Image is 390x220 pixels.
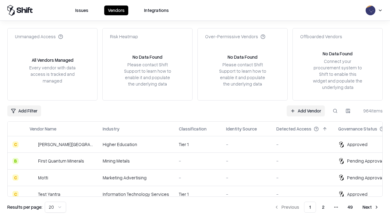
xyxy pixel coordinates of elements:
[347,158,383,164] div: Pending Approval
[179,158,216,164] div: -
[304,202,316,213] button: 1
[110,33,138,40] div: Risk Heatmap
[38,158,84,164] div: First Quantum Minerals
[317,202,329,213] button: 2
[226,158,267,164] div: -
[12,174,19,181] div: C
[104,5,128,15] button: Vendors
[338,126,377,132] div: Governance Status
[103,126,119,132] div: Industry
[300,33,342,40] div: Offboarded Vendors
[30,126,56,132] div: Vendor Name
[103,158,169,164] div: Mining Metals
[347,174,383,181] div: Pending Approval
[103,141,169,148] div: Higher Education
[30,158,36,164] img: First Quantum Minerals
[15,33,63,40] div: Unmanaged Access
[30,174,36,181] img: Motti
[358,108,383,114] div: 964 items
[7,204,42,210] p: Results per page:
[226,126,257,132] div: Identity Source
[276,141,328,148] div: -
[179,174,216,181] div: -
[276,191,328,197] div: -
[347,141,367,148] div: Approved
[276,158,328,164] div: -
[12,158,19,164] div: B
[228,54,257,60] div: No Data Found
[226,191,267,197] div: -
[140,5,172,15] button: Integrations
[312,58,363,90] div: Connect your procurement system to Shift to enable this widget and populate the underlying data
[226,174,267,181] div: -
[38,174,48,181] div: Motti
[217,61,268,87] div: Please contact Shift Support to learn how to enable it and populate the underlying data
[287,105,325,116] a: Add Vendor
[12,191,19,197] div: C
[347,191,367,197] div: Approved
[179,191,216,197] div: Tier 1
[226,141,267,148] div: -
[32,57,73,63] div: All Vendors Managed
[359,202,383,213] button: Next
[38,141,93,148] div: [PERSON_NAME][GEOGRAPHIC_DATA]
[343,202,358,213] button: 49
[12,141,19,148] div: C
[133,54,162,60] div: No Data Found
[179,141,216,148] div: Tier 1
[122,61,173,87] div: Please contact Shift Support to learn how to enable it and populate the underlying data
[323,50,353,57] div: No Data Found
[30,141,36,148] img: Reichman University
[103,174,169,181] div: Marketing Advertising
[27,64,78,84] div: Every vendor with data access is tracked and managed
[72,5,92,15] button: Issues
[30,191,36,197] img: Test Yantra
[205,33,265,40] div: Over-Permissive Vendors
[276,174,328,181] div: -
[7,105,41,116] button: Add Filter
[38,191,60,197] div: Test Yantra
[103,191,169,197] div: Information Technology Services
[271,202,383,213] nav: pagination
[179,126,207,132] div: Classification
[276,126,311,132] div: Detected Access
